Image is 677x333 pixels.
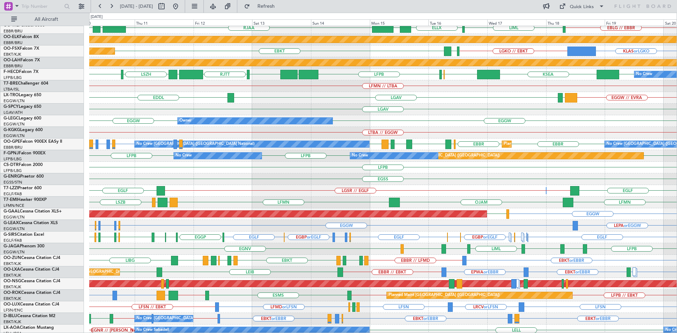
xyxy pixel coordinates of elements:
[311,19,370,26] div: Sun 14
[4,81,18,86] span: T7-BRE
[194,19,252,26] div: Fri 12
[4,81,48,86] a: T7-BREChallenger 604
[4,75,22,80] a: LFPB/LBG
[487,19,546,26] div: Wed 17
[4,226,25,232] a: EGGW/LTN
[4,58,40,62] a: OO-LAHFalcon 7X
[4,256,21,260] span: OO-ZUN
[76,19,135,26] div: Wed 10
[4,128,43,132] a: G-KGKGLegacy 600
[4,221,19,225] span: G-LEAX
[4,70,19,74] span: F-HECD
[4,140,20,144] span: OO-GPE
[4,186,42,190] a: T7-LZZIPraetor 600
[389,150,500,161] div: Planned Maint [GEOGRAPHIC_DATA] ([GEOGRAPHIC_DATA])
[4,151,19,155] span: F-GPNJ
[4,40,23,45] a: EBBR/BRU
[4,29,23,34] a: EBBR/BRU
[4,267,20,272] span: OO-LXA
[4,128,20,132] span: G-KGKG
[176,150,192,161] div: No Crew
[4,302,59,307] a: OO-LUXCessna Citation CJ4
[4,273,21,278] a: EBKT/KJK
[4,314,17,318] span: D-IBLU
[4,110,23,115] a: LGAV/ATH
[4,105,19,109] span: G-SPCY
[4,209,62,214] a: G-GAALCessna Citation XLS+
[18,17,74,22] span: All Aircraft
[4,174,44,179] a: G-ENRGPraetor 600
[4,215,25,220] a: EGGW/LTN
[4,156,22,162] a: LFPB/LBG
[8,14,77,25] button: All Aircraft
[4,233,44,237] a: G-SIRSCitation Excel
[4,163,19,167] span: CS-DTR
[4,180,22,185] a: EGSS/STN
[546,19,605,26] div: Thu 18
[4,314,55,318] a: D-IBLUCessna Citation M2
[556,1,608,12] button: Quick Links
[4,326,54,330] a: LX-AOACitation Mustang
[4,291,60,295] a: OO-ROKCessna Citation CJ4
[4,261,21,266] a: EBKT/KJK
[4,93,19,97] span: LX-TRO
[636,69,652,80] div: No Crew
[4,249,25,255] a: EGGW/LTN
[4,186,18,190] span: T7-LZZI
[4,163,43,167] a: CS-DTRFalcon 2000
[4,70,38,74] a: F-HECDFalcon 7X
[4,168,22,173] a: LFPB/LBG
[136,139,255,149] div: No Crew [GEOGRAPHIC_DATA] ([GEOGRAPHIC_DATA] National)
[4,47,20,51] span: OO-FSX
[4,233,17,237] span: G-SIRS
[4,244,20,248] span: G-JAGA
[4,267,59,272] a: OO-LXACessna Citation CJ4
[4,140,62,144] a: OO-GPEFalcon 900EX EASy II
[4,122,25,127] a: EGGW/LTN
[4,284,21,290] a: EBKT/KJK
[4,221,58,225] a: G-LEAXCessna Citation XLS
[4,279,21,283] span: OO-NSG
[120,3,153,10] span: [DATE] - [DATE]
[570,4,594,11] div: Quick Links
[428,19,487,26] div: Tue 16
[4,198,17,202] span: T7-EMI
[4,296,21,301] a: EBKT/KJK
[4,35,19,39] span: OO-ELK
[22,1,62,12] input: Trip Number
[4,35,39,39] a: OO-ELKFalcon 8X
[4,256,60,260] a: OO-ZUNCessna Citation CJ4
[4,238,22,243] a: EGLF/FAB
[4,105,41,109] a: G-SPCYLegacy 650
[352,150,368,161] div: No Crew
[504,139,632,149] div: Planned Maint [GEOGRAPHIC_DATA] ([GEOGRAPHIC_DATA] National)
[241,1,283,12] button: Refresh
[389,290,500,301] div: Planned Maint [GEOGRAPHIC_DATA] ([GEOGRAPHIC_DATA])
[4,279,60,283] a: OO-NSGCessna Citation CJ4
[4,52,21,57] a: EBKT/KJK
[252,19,311,26] div: Sat 13
[4,145,23,150] a: EBBR/BRU
[4,98,25,104] a: EGGW/LTN
[605,19,664,26] div: Fri 19
[4,191,22,197] a: EGLF/FAB
[4,291,21,295] span: OO-ROK
[4,47,39,51] a: OO-FSXFalcon 7X
[179,116,191,126] div: Owner
[4,244,44,248] a: G-JAGAPhenom 300
[4,302,20,307] span: OO-LUX
[4,133,25,138] a: EGGW/LTN
[4,63,23,69] a: EBBR/BRU
[4,174,20,179] span: G-ENRG
[4,151,45,155] a: F-GPNJFalcon 900EX
[4,87,19,92] a: LTBA/ISL
[4,116,41,121] a: G-LEGCLegacy 600
[370,19,429,26] div: Mon 15
[251,4,281,9] span: Refresh
[4,116,19,121] span: G-LEGC
[4,319,21,325] a: EBKT/KJK
[4,209,20,214] span: G-GAAL
[4,203,24,208] a: LFMN/NCE
[4,308,23,313] a: LFSN/ENC
[4,326,20,330] span: LX-AOA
